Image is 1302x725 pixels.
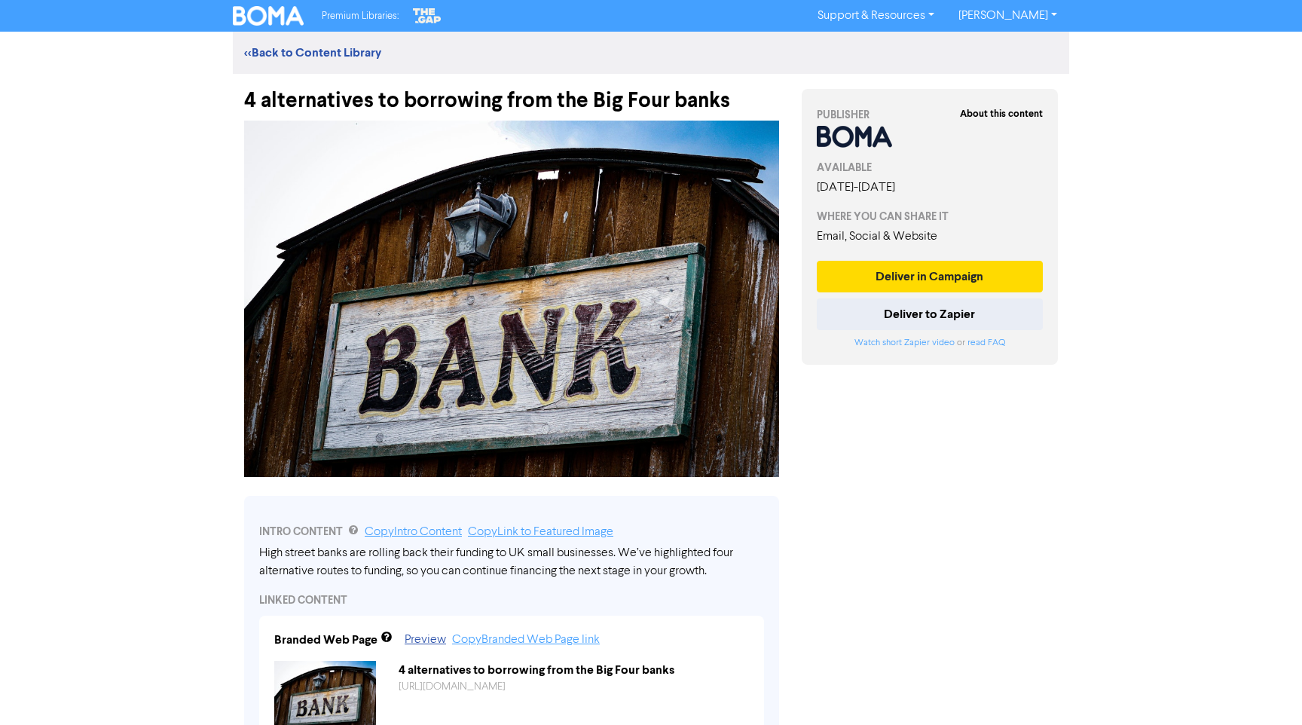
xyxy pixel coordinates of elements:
a: Copy Intro Content [365,526,462,538]
a: Support & Resources [805,4,946,28]
div: 4 alternatives to borrowing from the Big Four banks [244,74,779,113]
a: [URL][DOMAIN_NAME] [399,681,506,692]
div: INTRO CONTENT [259,523,764,541]
strong: About this content [960,108,1043,120]
a: Watch short Zapier video [854,338,955,347]
a: Preview [405,634,446,646]
a: read FAQ [967,338,1005,347]
img: The Gap [411,6,444,26]
img: BOMA Logo [233,6,304,26]
iframe: Chat Widget [1227,653,1302,725]
div: Branded Web Page [274,631,377,649]
div: AVAILABLE [817,160,1043,176]
div: Email, Social & Website [817,228,1043,246]
div: High street banks are rolling back their funding to UK small businesses. We’ve highlighted four a... [259,544,764,580]
div: https://public2.bomamarketing.com/cp/6M2i5DVG4rvY01FTWJhEqf?sa=JDr9FRFp [387,679,760,695]
a: Copy Link to Featured Image [468,526,613,538]
div: WHERE YOU CAN SHARE IT [817,209,1043,225]
div: 4 alternatives to borrowing from the Big Four banks [387,661,760,679]
a: Copy Branded Web Page link [452,634,600,646]
div: [DATE] - [DATE] [817,179,1043,197]
span: Premium Libraries: [322,11,399,21]
button: Deliver in Campaign [817,261,1043,292]
div: LINKED CONTENT [259,592,764,608]
a: <<Back to Content Library [244,45,381,60]
button: Deliver to Zapier [817,298,1043,330]
div: or [817,336,1043,350]
a: [PERSON_NAME] [946,4,1069,28]
div: PUBLISHER [817,107,1043,123]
